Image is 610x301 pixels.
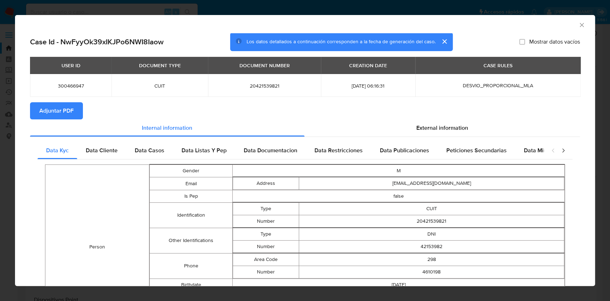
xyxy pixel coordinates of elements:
td: Number [233,241,299,253]
td: [EMAIL_ADDRESS][DOMAIN_NAME] [299,177,564,190]
span: 20421539821 [217,83,312,89]
div: closure-recommendation-modal [15,15,595,286]
input: Mostrar datos vacíos [519,39,525,45]
span: Data Cliente [86,146,118,154]
span: 300466947 [39,83,103,89]
span: Data Documentacion [244,146,297,154]
span: Internal information [142,124,192,132]
span: Data Listas Y Pep [182,146,227,154]
span: DESVIO_PROPORCIONAL_MLA [463,82,533,89]
td: Area Code [233,253,299,266]
span: Los datos detallados a continuación corresponden a la fecha de generación del caso. [247,38,436,45]
span: Data Restricciones [314,146,363,154]
td: Gender [149,165,232,177]
td: Address [233,177,299,190]
span: CUIT [120,83,199,89]
td: Birthdate [149,279,232,291]
div: DOCUMENT NUMBER [235,59,294,71]
h2: Case Id - NwFyyOk39xIKJPo6NWI8Iaow [30,37,164,46]
td: DNI [299,228,564,241]
div: Detailed info [30,119,580,137]
span: External information [416,124,468,132]
td: CUIT [299,203,564,215]
td: Number [233,215,299,228]
td: Identification [149,203,232,228]
td: Phone [149,253,232,279]
td: Type [233,203,299,215]
span: Data Casos [135,146,164,154]
td: false [233,190,565,203]
div: CREATION DATE [345,59,391,71]
button: cerrar [436,33,453,50]
button: Adjuntar PDF [30,102,83,119]
div: DOCUMENT TYPE [135,59,185,71]
span: Data Minoridad [524,146,563,154]
span: Mostrar datos vacíos [529,38,580,45]
div: CASE RULES [479,59,517,71]
div: Detailed internal info [38,142,544,159]
td: Email [149,177,232,190]
td: Is Pep [149,190,232,203]
td: 42153982 [299,241,564,253]
td: 20421539821 [299,215,564,228]
td: [DATE] [233,279,565,291]
span: Peticiones Secundarias [446,146,507,154]
span: Data Kyc [46,146,69,154]
td: 4610198 [299,266,564,278]
span: Data Publicaciones [380,146,429,154]
button: Cerrar ventana [578,21,585,28]
span: Adjuntar PDF [39,103,74,119]
td: Number [233,266,299,278]
div: USER ID [57,59,85,71]
td: Other Identifications [149,228,232,253]
td: Type [233,228,299,241]
td: 298 [299,253,564,266]
span: [DATE] 06:16:31 [329,83,407,89]
td: M [233,165,565,177]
